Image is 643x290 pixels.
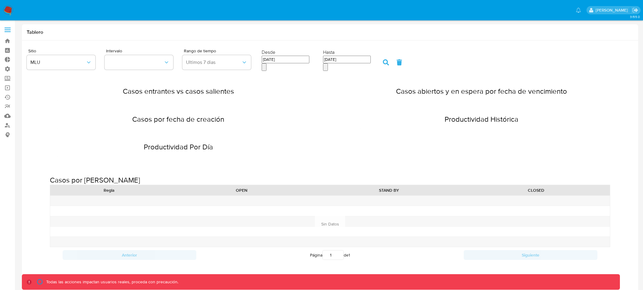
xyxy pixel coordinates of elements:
h1: Tablero [27,29,633,35]
span: Página de [310,250,350,260]
span: Sitio [28,49,106,53]
a: Salir [632,7,638,13]
span: 1 [349,252,350,258]
div: OPEN [172,187,311,193]
button: MLU [27,55,95,70]
p: Todas las acciones impactan usuarios reales, proceda con precaución. [45,279,178,285]
div: CLOSED [467,187,606,193]
p: yamil.zavala@mercadolibre.com [596,7,630,13]
label: Hasta [323,49,335,55]
h2: Productividad Histórica [360,115,603,124]
h2: Casos abiertos y en espera por fecha de vencimiento [360,87,603,96]
a: Notificaciones [576,8,581,13]
span: Ultimos 7 dias [186,59,241,65]
h2: Productividad Por Día [57,142,300,152]
h2: Casos por fecha de creación [57,115,300,124]
div: Regla [54,187,164,193]
button: Siguiente [464,250,597,260]
label: Desde [262,49,275,55]
h2: Casos por [PERSON_NAME] [50,176,610,185]
span: Rango de tiempo [184,49,262,53]
span: Intervalo [106,49,184,53]
button: Ultimos 7 dias [182,55,251,70]
button: Anterior [63,250,196,260]
div: STAND BY [320,187,459,193]
h2: Casos entrantes vs casos salientes [57,87,300,96]
span: MLU [30,59,86,65]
